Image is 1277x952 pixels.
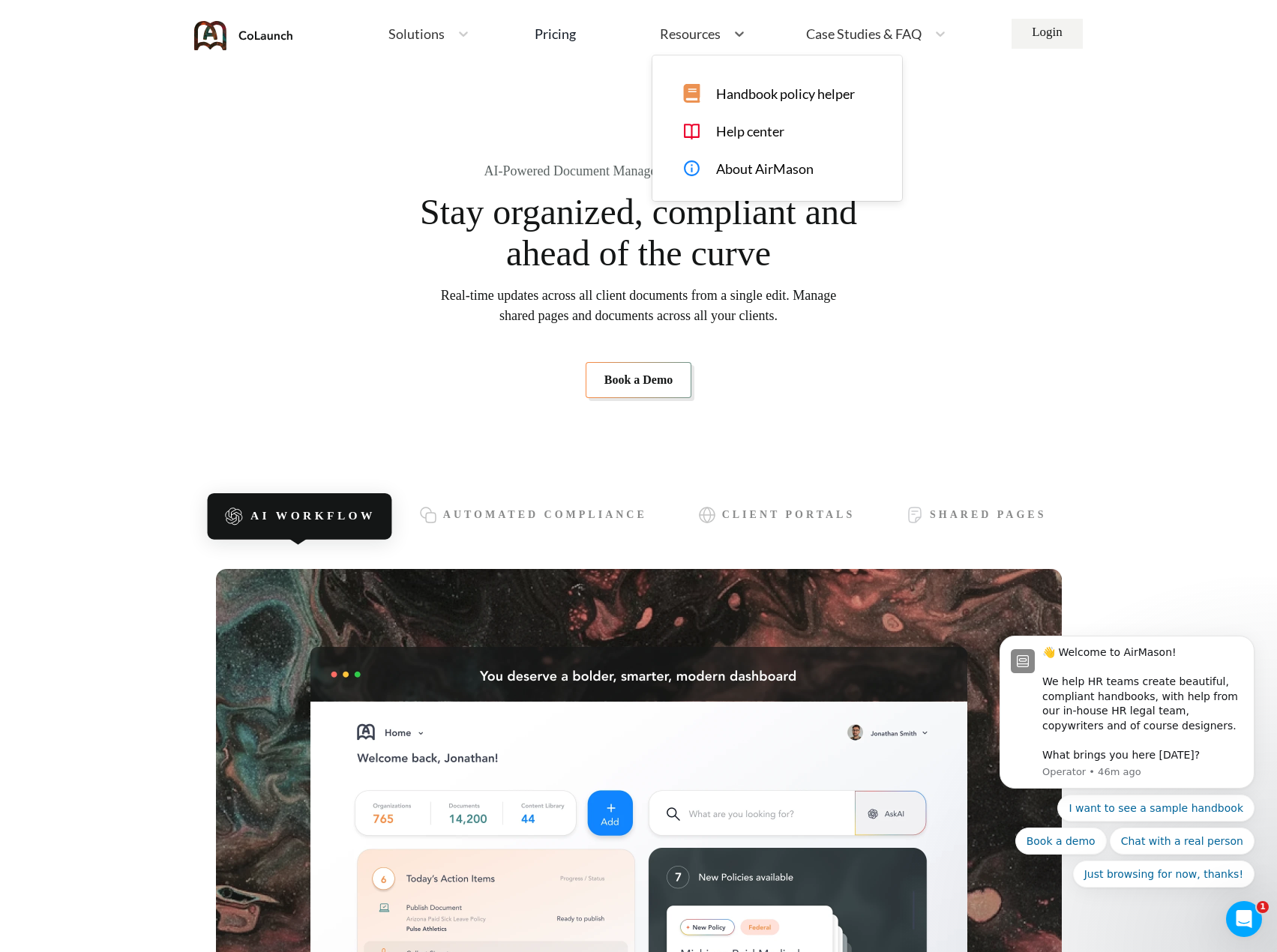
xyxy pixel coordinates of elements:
[443,509,647,521] span: Automated Compliance
[419,191,859,274] span: Stay organized, compliant and ahead of the curve
[484,163,793,179] div: AI-Powered Document Management for
[698,506,716,524] img: icon
[906,506,924,524] img: icon
[1226,901,1262,937] iframe: Intercom live chat
[977,613,1277,912] iframe: Intercom notifications message
[586,362,692,398] a: Book a Demo
[535,27,576,40] div: Pricing
[716,161,814,177] span: About AirMason
[716,86,855,102] span: Handbook policy helper
[1012,19,1083,49] a: Login
[250,510,375,523] span: AI Workflow
[1257,901,1269,913] span: 1
[660,27,721,40] span: Resources
[722,509,856,521] span: Client Portals
[419,506,437,524] img: icon
[716,124,784,139] span: Help center
[223,507,243,526] img: icon
[441,286,837,326] span: Real-time updates across all client documents from a single edit. Manage shared pages and documen...
[388,27,445,40] span: Solutions
[930,509,1046,521] span: Shared Pages
[535,20,576,47] a: Pricing
[806,27,922,40] span: Case Studies & FAQ
[194,21,293,50] img: coLaunch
